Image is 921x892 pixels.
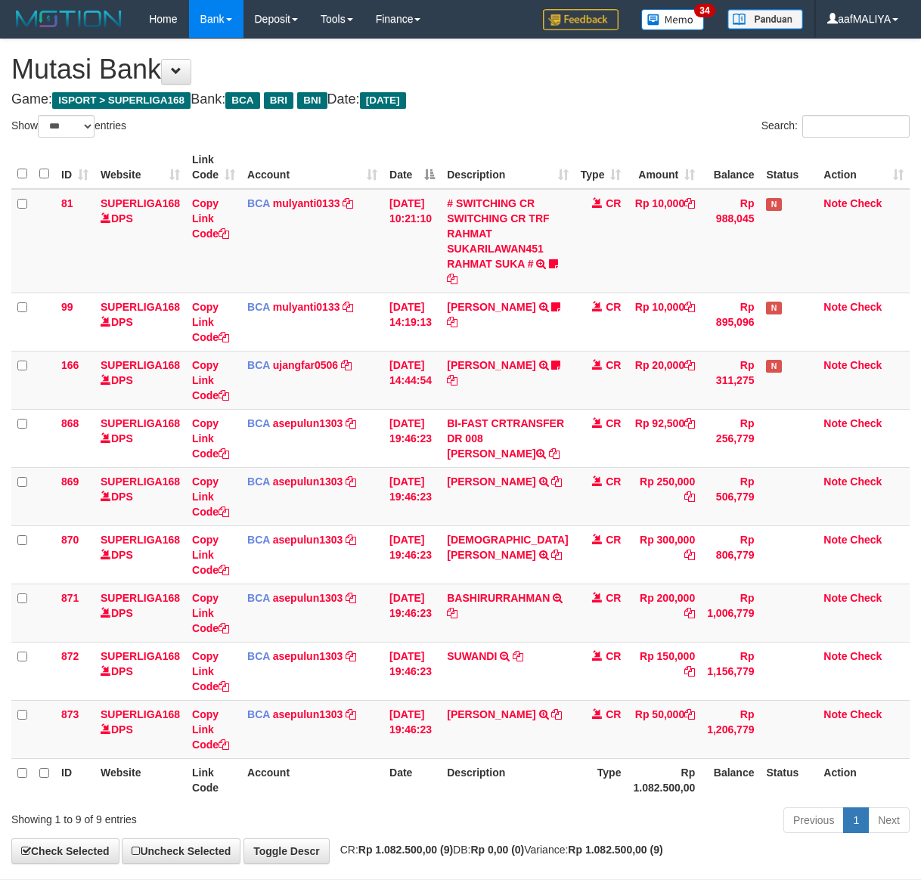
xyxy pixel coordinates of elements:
td: Rp 1,006,779 [701,584,760,642]
a: Copy mulyanti0133 to clipboard [343,301,353,313]
strong: Rp 1.082.500,00 (9) [568,844,662,856]
a: SUPERLIGA168 [101,475,180,488]
th: Website [95,758,186,801]
a: Copy Link Code [192,417,229,460]
td: [DATE] 19:46:23 [383,642,441,700]
a: Copy Link Code [192,475,229,518]
a: Note [823,417,847,429]
label: Search: [761,115,910,138]
a: Copy asepulun1303 to clipboard [346,534,356,546]
td: DPS [95,642,186,700]
td: [DATE] 14:44:54 [383,351,441,409]
span: CR [606,650,621,662]
td: DPS [95,409,186,467]
span: CR [606,592,621,604]
a: Copy BI-FAST CRTRANSFER DR 008 ENDRO KUSWORO to clipboard [549,448,560,460]
a: Copy Link Code [192,197,229,240]
a: Copy Link Code [192,708,229,751]
a: Toggle Descr [243,838,330,864]
a: Check [850,475,882,488]
th: Action: activate to sort column ascending [817,146,910,189]
a: Check [850,301,882,313]
td: Rp 1,156,779 [701,642,760,700]
a: Copy ujangfar0506 to clipboard [341,359,352,371]
td: Rp 92,500 [627,409,701,467]
th: Type: activate to sort column ascending [575,146,628,189]
span: 99 [61,301,73,313]
a: SUPERLIGA168 [101,534,180,546]
a: Copy asepulun1303 to clipboard [346,708,356,720]
th: ID: activate to sort column ascending [55,146,95,189]
a: Copy Link Code [192,301,229,343]
a: Copy SUWANDI to clipboard [513,650,523,662]
a: asepulun1303 [273,708,343,720]
a: # SWITCHING CR SWITCHING CR TRF RAHMAT SUKARILAWAN451 RAHMAT SUKA # [447,197,549,270]
a: [PERSON_NAME] [447,475,535,488]
a: BASHIRURRAHMAN [447,592,550,604]
a: Copy NOVEN ELING PRAYOG to clipboard [447,374,457,386]
a: SUPERLIGA168 [101,359,180,371]
th: Date: activate to sort column descending [383,146,441,189]
a: Check [850,534,882,546]
span: 81 [61,197,73,209]
span: CR [606,534,621,546]
td: Rp 1,206,779 [701,700,760,758]
a: Check [850,197,882,209]
span: ISPORT > SUPERLIGA168 [52,92,191,109]
a: Copy asepulun1303 to clipboard [346,475,356,488]
img: Feedback.jpg [543,9,619,30]
td: [DATE] 19:46:23 [383,409,441,467]
span: BCA [247,592,270,604]
a: Copy asepulun1303 to clipboard [346,417,356,429]
td: Rp 50,000 [627,700,701,758]
a: 1 [843,807,869,833]
a: [PERSON_NAME] [447,708,535,720]
a: Copy Link Code [192,650,229,692]
span: 872 [61,650,79,662]
span: 873 [61,708,79,720]
td: DPS [95,584,186,642]
span: 166 [61,359,79,371]
a: Note [823,534,847,546]
td: Rp 10,000 [627,189,701,293]
a: Copy Rp 50,000 to clipboard [684,708,695,720]
a: Copy Link Code [192,534,229,576]
a: Note [823,301,847,313]
span: BCA [247,650,270,662]
td: DPS [95,293,186,351]
img: MOTION_logo.png [11,8,126,30]
a: Next [868,807,910,833]
a: SUWANDI [447,650,497,662]
a: Copy # SWITCHING CR SWITCHING CR TRF RAHMAT SUKARILAWAN451 RAHMAT SUKA # to clipboard [447,273,457,285]
a: Copy Rp 200,000 to clipboard [684,607,695,619]
a: Uncheck Selected [122,838,240,864]
a: Check [850,650,882,662]
th: Description [441,758,574,801]
a: SUPERLIGA168 [101,417,180,429]
a: Copy MUHAMMAD REZA to clipboard [447,316,457,328]
span: BCA [247,359,270,371]
td: DPS [95,467,186,525]
span: CR [606,708,621,720]
span: BCA [247,708,270,720]
a: Previous [783,807,844,833]
td: Rp 150,000 [627,642,701,700]
span: CR [606,475,621,488]
a: Note [823,708,847,720]
a: Note [823,197,847,209]
div: Showing 1 to 9 of 9 entries [11,806,373,827]
td: Rp 988,045 [701,189,760,293]
img: panduan.png [727,9,803,29]
span: Has Note [766,360,781,373]
a: Note [823,359,847,371]
a: Note [823,475,847,488]
a: [PERSON_NAME] [447,301,535,313]
td: Rp 311,275 [701,351,760,409]
span: CR [606,417,621,429]
td: Rp 506,779 [701,467,760,525]
span: BCA [247,197,270,209]
th: ID [55,758,95,801]
a: Copy BASHIRURRAHMAN to clipboard [447,607,457,619]
td: [DATE] 14:19:13 [383,293,441,351]
td: [DATE] 19:46:23 [383,700,441,758]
